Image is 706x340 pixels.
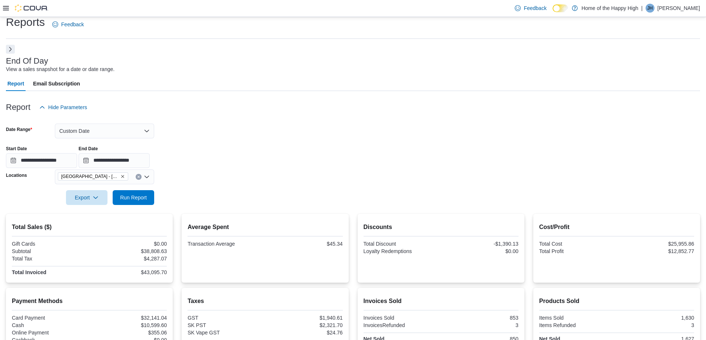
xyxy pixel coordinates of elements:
div: 1,630 [618,315,694,321]
h3: Report [6,103,30,112]
div: InvoicesRefunded [364,322,440,328]
div: 853 [443,315,518,321]
div: Items Refunded [539,322,615,328]
button: Custom Date [55,124,154,138]
div: $10,599.60 [91,322,167,328]
div: Total Profit [539,248,615,254]
span: JH [647,4,653,13]
button: Hide Parameters [36,100,90,115]
strong: Total Invoiced [12,269,46,275]
h2: Total Sales ($) [12,223,167,232]
div: SK Vape GST [188,330,263,336]
div: SK PST [188,322,263,328]
input: Press the down key to open a popover containing a calendar. [6,153,77,168]
div: $38,808.63 [91,248,167,254]
div: 3 [618,322,694,328]
button: Remove Battleford - Battleford Crossing - Fire & Flower from selection in this group [120,174,125,179]
label: Start Date [6,146,27,152]
div: -$1,390.13 [443,241,518,247]
div: $32,141.04 [91,315,167,321]
p: | [641,4,643,13]
div: $12,852.77 [618,248,694,254]
button: Run Report [113,190,154,205]
h2: Discounts [364,223,518,232]
div: Total Discount [364,241,440,247]
label: Date Range [6,127,32,132]
input: Press the down key to open a popover containing a calendar. [79,153,150,168]
div: $0.00 [91,241,167,247]
h2: Cost/Profit [539,223,694,232]
span: Email Subscription [33,76,80,91]
h1: Reports [6,15,45,30]
h2: Taxes [188,297,342,306]
div: GST [188,315,263,321]
h2: Products Sold [539,297,694,306]
span: Hide Parameters [48,104,87,111]
div: $2,321.70 [266,322,342,328]
label: Locations [6,172,27,178]
h2: Average Spent [188,223,342,232]
h2: Invoices Sold [364,297,518,306]
span: Battleford - Battleford Crossing - Fire & Flower [58,172,128,181]
div: Invoices Sold [364,315,440,321]
h2: Payment Methods [12,297,167,306]
span: Feedback [524,4,546,12]
span: Report [7,76,24,91]
div: $1,940.61 [266,315,342,321]
div: Items Sold [539,315,615,321]
img: Cova [15,4,48,12]
div: Cash [12,322,88,328]
button: Export [66,190,107,205]
span: Export [70,190,103,205]
div: $355.06 [91,330,167,336]
div: Gift Cards [12,241,88,247]
div: Online Payment [12,330,88,336]
span: Feedback [61,21,84,28]
span: Run Report [120,194,147,201]
div: Loyalty Redemptions [364,248,440,254]
div: $0.00 [443,248,518,254]
span: [GEOGRAPHIC_DATA] - [GEOGRAPHIC_DATA] - Fire & Flower [61,173,119,180]
div: $43,095.70 [91,269,167,275]
input: Dark Mode [553,4,568,12]
div: Total Cost [539,241,615,247]
div: $45.34 [266,241,342,247]
p: Home of the Happy High [581,4,638,13]
h3: End Of Day [6,57,48,65]
div: Subtotal [12,248,88,254]
button: Clear input [136,174,142,180]
div: Card Payment [12,315,88,321]
button: Open list of options [144,174,150,180]
div: 3 [443,322,518,328]
div: $4,287.07 [91,256,167,262]
a: Feedback [512,1,549,16]
span: Dark Mode [553,12,553,13]
label: End Date [79,146,98,152]
div: Total Tax [12,256,88,262]
div: Transaction Average [188,241,263,247]
div: $25,955.86 [618,241,694,247]
div: Joshua Hunt [646,4,654,13]
div: View a sales snapshot for a date or date range. [6,65,115,73]
button: Next [6,45,15,54]
p: [PERSON_NAME] [657,4,700,13]
a: Feedback [49,17,87,32]
div: $24.76 [266,330,342,336]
